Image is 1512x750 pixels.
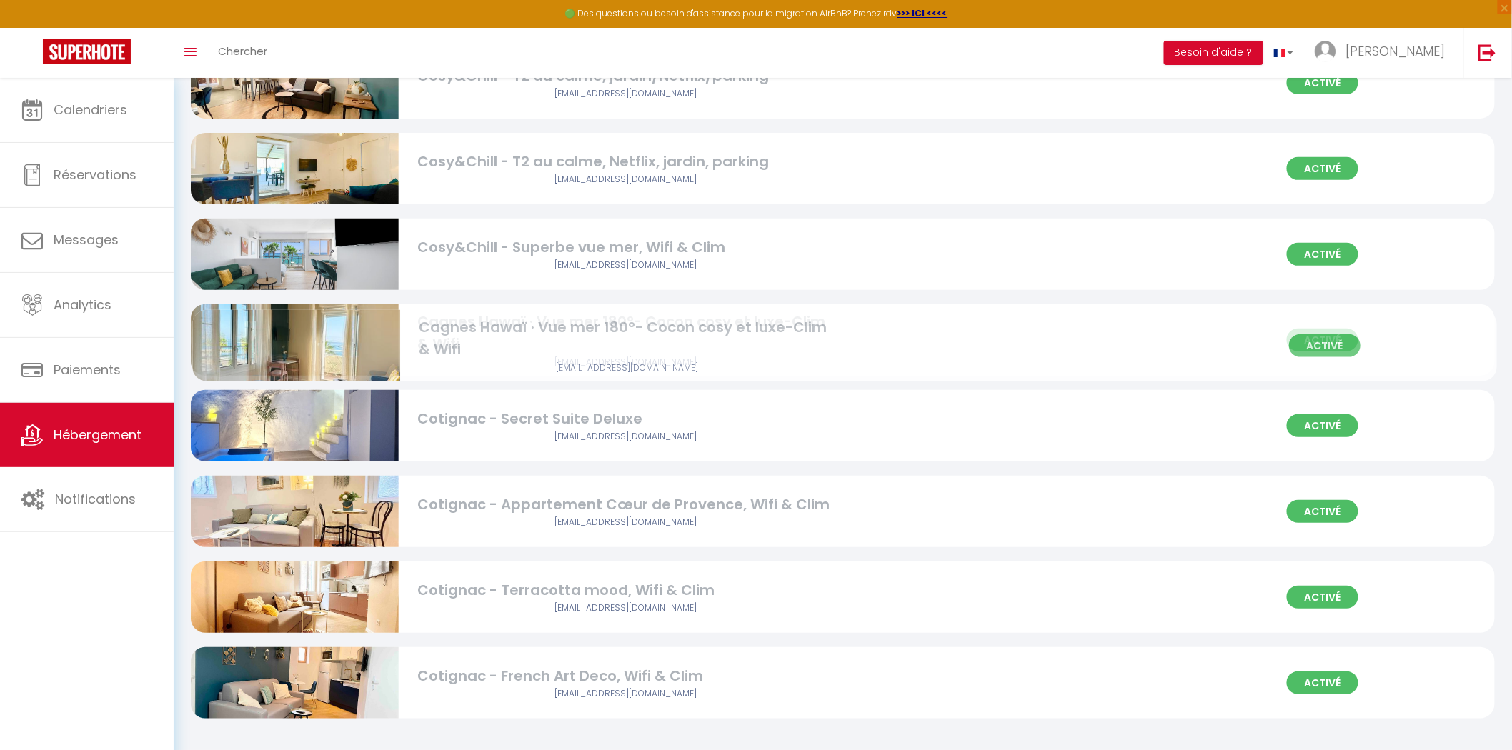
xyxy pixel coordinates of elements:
[417,173,833,186] div: Airbnb
[1164,41,1263,65] button: Besoin d'aide ?
[1304,28,1463,78] a: ... [PERSON_NAME]
[417,516,833,529] div: Airbnb
[1287,671,1358,694] span: Activé
[417,311,833,356] div: Cagnes Hawaï · Vue mer 180°- Cocon cosy et luxe-Clim & Wifi
[417,665,833,687] div: Cotignac - French Art Deco, Wifi & Clim
[55,490,136,508] span: Notifications
[417,259,833,272] div: Airbnb
[1315,41,1336,62] img: ...
[417,151,833,173] div: Cosy&Chill - T2 au calme, Netflix, jardin, parking
[207,28,278,78] a: Chercher
[1287,414,1358,437] span: Activé
[1478,44,1496,61] img: logout
[54,426,141,444] span: Hébergement
[43,39,131,64] img: Super Booking
[417,236,833,259] div: Cosy&Chill - Superbe vue mer, Wifi & Clim
[218,44,267,59] span: Chercher
[897,7,948,19] a: >>> ICI <<<<
[417,579,833,601] div: Cotignac - Terracotta mood, Wifi & Clim
[1287,157,1358,180] span: Activé
[417,601,833,615] div: Airbnb
[1287,71,1358,94] span: Activé
[1287,586,1358,609] span: Activé
[54,166,136,184] span: Réservations
[54,231,119,249] span: Messages
[417,687,833,701] div: Airbnb
[1287,500,1358,523] span: Activé
[1287,329,1358,351] span: Activé
[54,101,127,119] span: Calendriers
[417,494,833,516] div: Cotignac - Appartement Cœur de Provence, Wifi & Clim
[1287,243,1358,266] span: Activé
[417,87,833,101] div: Airbnb
[417,408,833,430] div: Cotignac - Secret Suite Deluxe
[54,361,121,379] span: Paiements
[54,296,111,314] span: Analytics
[1346,42,1446,60] span: [PERSON_NAME]
[417,430,833,444] div: Airbnb
[417,356,833,369] div: Airbnb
